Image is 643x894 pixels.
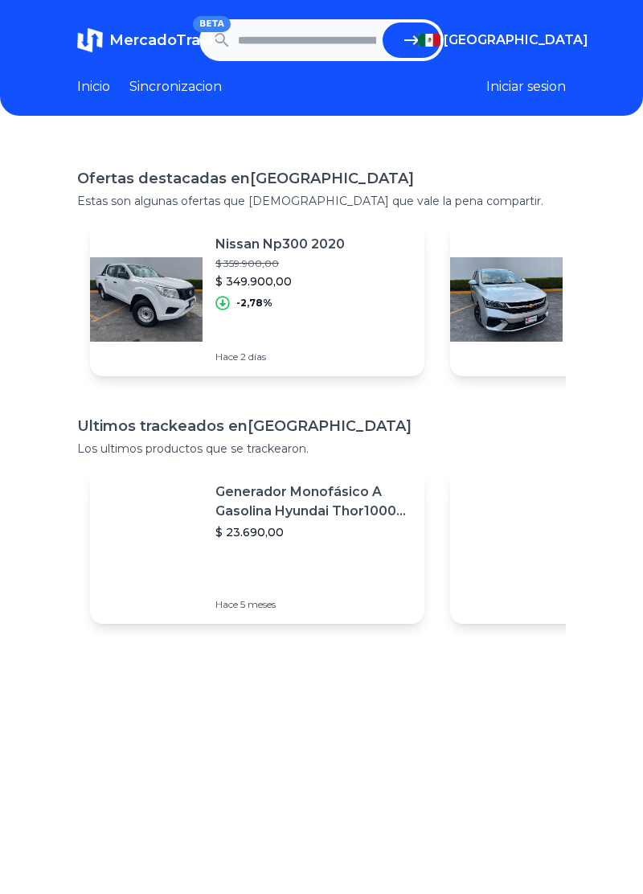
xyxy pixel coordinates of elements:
button: Iniciar sesion [486,77,566,96]
img: Featured image [90,490,203,603]
span: MercadoTrack [109,31,218,49]
p: Hace 5 meses [215,598,412,611]
img: Mexico [418,34,440,47]
img: Featured image [450,490,563,603]
p: Generador Monofásico A Gasolina Hyundai Thor10000 P 11.5 Kw [215,482,412,521]
img: Featured image [90,243,203,355]
img: MercadoTrack [77,27,103,53]
a: Featured imageNissan Np300 2020$ 359.900,00$ 349.900,00-2,78%Hace 2 días [90,222,424,376]
p: -2,78% [236,297,272,310]
h1: Ultimos trackeados en [GEOGRAPHIC_DATA] [77,415,566,437]
span: [GEOGRAPHIC_DATA] [444,31,588,50]
p: Hace 2 días [215,351,345,363]
p: $ 359.900,00 [215,257,345,270]
a: Featured imageGenerador Monofásico A Gasolina Hyundai Thor10000 P 11.5 Kw$ 23.690,00Hace 5 meses [90,470,424,624]
a: Sincronizacion [129,77,222,96]
p: Los ultimos productos que se trackearon. [77,441,566,457]
h1: Ofertas destacadas en [GEOGRAPHIC_DATA] [77,167,566,190]
p: Nissan Np300 2020 [215,235,345,254]
p: $ 349.900,00 [215,273,345,289]
img: Featured image [450,243,563,355]
p: $ 23.690,00 [215,524,412,540]
a: Inicio [77,77,110,96]
span: BETA [193,16,231,32]
a: MercadoTrackBETA [77,27,199,53]
p: Estas son algunas ofertas que [DEMOGRAPHIC_DATA] que vale la pena compartir. [77,193,566,209]
button: [GEOGRAPHIC_DATA] [418,31,566,50]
